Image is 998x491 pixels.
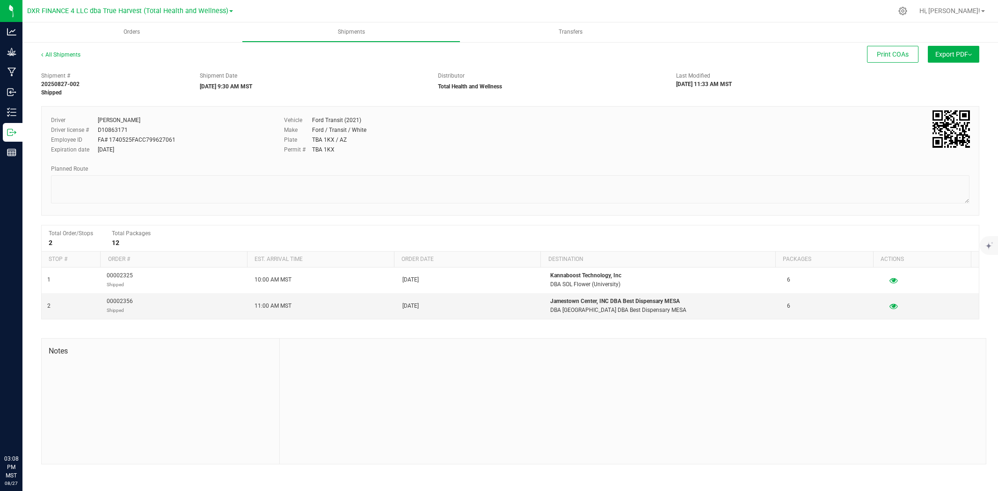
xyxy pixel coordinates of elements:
span: Print COAs [877,51,909,58]
span: Hi, [PERSON_NAME]! [919,7,980,14]
th: Est. arrival time [247,252,394,267]
a: Orders [22,22,241,42]
strong: 2 [49,239,52,246]
th: Stop # [42,252,100,267]
span: [DATE] [402,275,419,284]
strong: Total Health and Wellness [438,83,502,90]
span: Transfers [546,28,595,36]
strong: [DATE] 9:30 AM MST [200,83,252,90]
inline-svg: Outbound [7,128,16,137]
label: Driver license # [51,126,98,134]
label: Distributor [438,72,465,80]
div: Manage settings [897,7,909,15]
p: DBA [GEOGRAPHIC_DATA] DBA Best Dispensary MESA [550,306,776,315]
th: Order # [100,252,247,267]
inline-svg: Inventory [7,108,16,117]
label: Shipment Date [200,72,237,80]
p: 03:08 PM MST [4,455,18,480]
button: Print COAs [867,46,918,63]
inline-svg: Analytics [7,27,16,36]
span: 1 [47,275,51,284]
label: Expiration date [51,145,98,154]
div: Ford Transit (2021) [312,116,361,124]
span: 2 [47,302,51,310]
strong: 12 [112,239,119,246]
qrcode: 20250827-002 [932,110,970,148]
strong: Shipped [41,89,62,96]
span: Shipment # [41,72,186,80]
strong: [DATE] 11:33 AM MST [676,81,732,87]
p: DBA SOL Flower (University) [550,280,776,289]
a: Shipments [242,22,460,42]
span: Notes [49,346,272,357]
th: Destination [540,252,775,267]
inline-svg: Reports [7,148,16,157]
p: Shipped [107,306,133,315]
div: [PERSON_NAME] [98,116,140,124]
label: Permit # [284,145,312,154]
span: [DATE] [402,302,419,310]
inline-svg: Inbound [7,87,16,97]
p: Shipped [107,280,133,289]
span: Shipments [325,28,378,36]
span: 11:00 AM MST [255,302,291,310]
p: Kannaboost Technology, Inc [550,271,776,280]
span: Export PDF [935,51,972,58]
a: All Shipments [41,51,80,58]
div: TBA 1KX / AZ [312,136,347,144]
span: Planned Route [51,166,88,172]
iframe: Resource center [9,416,37,444]
div: FA# 1740525FACC799627061 [98,136,175,144]
span: Orders [111,28,153,36]
img: Scan me! [932,110,970,148]
th: Actions [873,252,971,267]
label: Vehicle [284,116,312,124]
div: D10863171 [98,126,128,134]
span: 6 [787,302,790,310]
a: Transfers [461,22,680,42]
p: 08/27 [4,480,18,487]
label: Driver [51,116,98,124]
strong: 20250827-002 [41,81,80,87]
div: Ford / Transit / White [312,126,366,134]
span: DXR FINANCE 4 LLC dba True Harvest (Total Health and Wellness) [27,7,228,15]
span: Total Order/Stops [49,230,93,237]
div: TBA 1KX [312,145,335,154]
label: Employee ID [51,136,98,144]
span: Total Packages [112,230,151,237]
p: Jamestown Center, INC DBA Best Dispensary MESA [550,297,776,306]
span: 10:00 AM MST [255,275,291,284]
inline-svg: Grow [7,47,16,57]
label: Make [284,126,312,134]
label: Plate [284,136,312,144]
label: Last Modified [676,72,710,80]
span: 00002325 [107,271,133,289]
div: [DATE] [98,145,114,154]
span: 00002356 [107,297,133,315]
th: Packages [775,252,873,267]
span: 6 [787,275,790,284]
th: Order date [394,252,541,267]
inline-svg: Manufacturing [7,67,16,77]
button: Export PDF [928,46,979,63]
